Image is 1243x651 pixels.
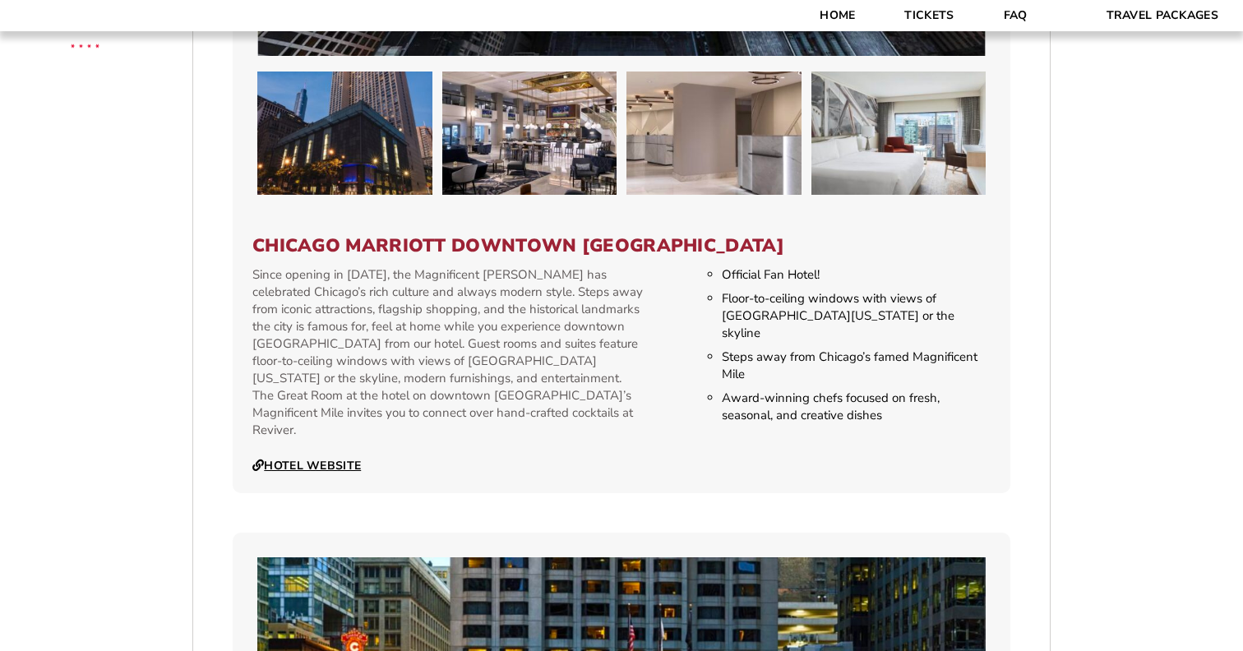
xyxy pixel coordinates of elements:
[811,72,987,195] img: Chicago Marriott Downtown Magnificent Mile
[626,72,802,195] img: Chicago Marriott Downtown Magnificent Mile
[722,390,991,424] li: Award-winning chefs focused on fresh, seasonal, and creative dishes
[722,349,991,383] li: Steps away from Chicago’s famed Magnificent Mile
[252,266,646,439] p: Since opening in [DATE], the Magnificent [PERSON_NAME] has celebrated Chicago’s rich culture and ...
[252,459,361,473] a: Hotel Website
[722,266,991,284] li: Official Fan Hotel!
[722,290,991,342] li: Floor-to-ceiling windows with views of [GEOGRAPHIC_DATA][US_STATE] or the skyline
[252,235,991,256] h3: Chicago Marriott Downtown [GEOGRAPHIC_DATA]
[49,8,121,80] img: CBS Sports Thanksgiving Classic
[442,72,617,195] img: Chicago Marriott Downtown Magnificent Mile
[257,72,432,195] img: Chicago Marriott Downtown Magnificent Mile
